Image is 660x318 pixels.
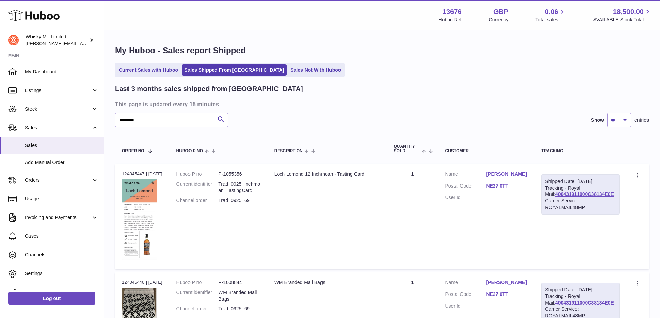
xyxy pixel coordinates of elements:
dt: User Id [445,194,486,201]
span: Listings [25,87,91,94]
dd: Trad_0925_Inchmoan_TastingCard [218,181,261,194]
img: 136761757010120.png [122,179,157,260]
span: Returns [25,289,98,296]
span: entries [634,117,649,124]
div: Whisky Me Limited [26,34,88,47]
h1: My Huboo - Sales report Shipped [115,45,649,56]
div: Huboo Ref [439,17,462,23]
div: Carrier Service: ROYALMAIL48MP [545,198,616,211]
dd: P-1055356 [218,171,261,178]
span: Sales [25,142,98,149]
span: Orders [25,177,91,183]
dt: Postal Code [445,183,486,191]
span: Order No [122,149,144,153]
dd: WM Branded Mail Bags [218,289,261,302]
div: Loch Lomond 12 Inchmoan - Tasting Card [274,171,380,178]
dt: Postal Code [445,291,486,299]
dt: Channel order [176,306,219,312]
a: Log out [8,292,95,305]
dt: Huboo P no [176,279,219,286]
span: Add Manual Order [25,159,98,166]
div: Currency [489,17,509,23]
span: 18,500.00 [613,7,644,17]
div: WM Branded Mail Bags [274,279,380,286]
strong: GBP [493,7,508,17]
div: Shipped Date: [DATE] [545,178,616,185]
span: AVAILABLE Stock Total [593,17,652,23]
dt: Huboo P no [176,171,219,178]
a: Sales Not With Huboo [288,64,343,76]
span: Quantity Sold [394,144,421,153]
a: 18,500.00 AVAILABLE Stock Total [593,7,652,23]
dt: Name [445,279,486,288]
div: Shipped Date: [DATE] [545,287,616,293]
span: Stock [25,106,91,112]
h3: This page is updated every 15 minutes [115,100,647,108]
span: Settings [25,270,98,277]
span: Usage [25,196,98,202]
strong: 13676 [442,7,462,17]
dd: P-1008844 [218,279,261,286]
a: 400431911000C38134E0E [555,191,614,197]
div: 124045446 | [DATE] [122,279,162,285]
a: Current Sales with Huboo [116,64,181,76]
span: Sales [25,125,91,131]
span: Cases [25,233,98,239]
a: NE27 0TT [486,183,527,189]
div: 124045447 | [DATE] [122,171,162,177]
dt: Current identifier [176,289,219,302]
span: 0.06 [545,7,558,17]
span: My Dashboard [25,69,98,75]
div: Customer [445,149,527,153]
span: Huboo P no [176,149,203,153]
span: Invoicing and Payments [25,214,91,221]
div: Tracking - Royal Mail: [541,174,620,215]
dt: Current identifier [176,181,219,194]
td: 1 [387,164,438,269]
span: [PERSON_NAME][EMAIL_ADDRESS][DOMAIN_NAME] [26,40,139,46]
a: Sales Shipped From [GEOGRAPHIC_DATA] [182,64,287,76]
a: [PERSON_NAME] [486,171,527,178]
a: [PERSON_NAME] [486,279,527,286]
div: Tracking [541,149,620,153]
label: Show [591,117,604,124]
dt: Name [445,171,486,179]
a: 400431911000C38134E0E [555,300,614,306]
dt: Channel order [176,197,219,204]
img: frances@whiskyshop.com [8,35,19,45]
dd: Trad_0925_69 [218,197,261,204]
span: Channels [25,252,98,258]
dd: Trad_0925_69 [218,306,261,312]
span: Description [274,149,303,153]
a: NE27 0TT [486,291,527,298]
a: 0.06 Total sales [535,7,566,23]
h2: Last 3 months sales shipped from [GEOGRAPHIC_DATA] [115,84,303,93]
dt: User Id [445,303,486,309]
span: Total sales [535,17,566,23]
